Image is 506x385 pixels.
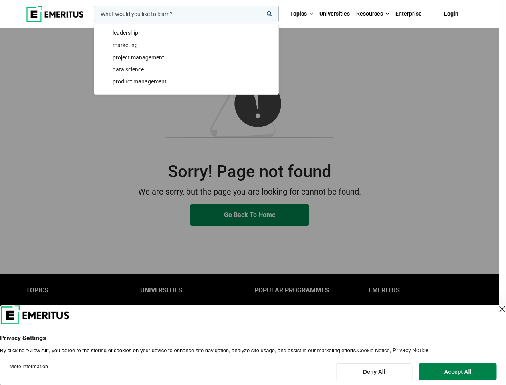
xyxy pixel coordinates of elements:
[429,6,473,22] a: Login
[101,65,272,74] div: data science
[94,6,279,22] input: woocommerce-product-search-field-0
[101,28,272,37] div: leadership
[101,77,272,86] div: product management
[101,53,272,62] div: project management
[101,41,272,49] div: marketing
